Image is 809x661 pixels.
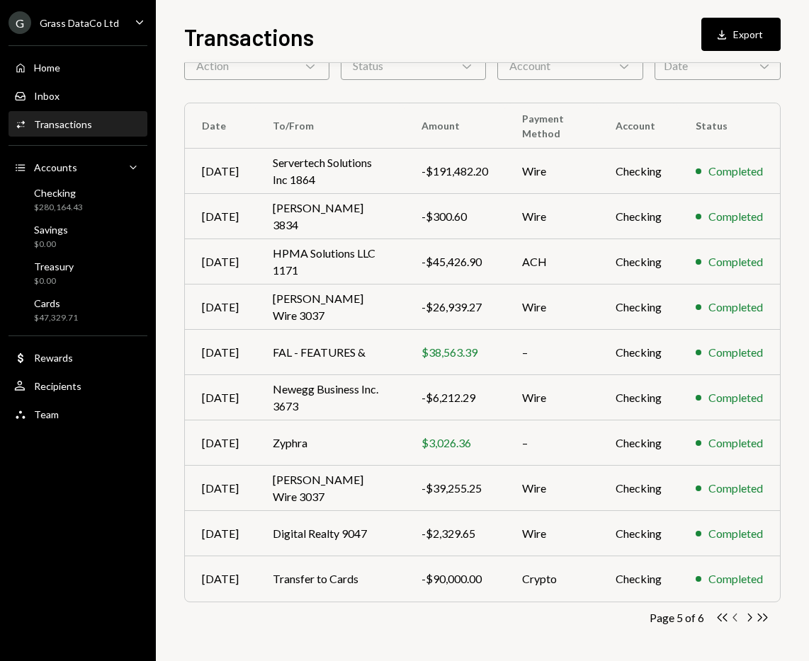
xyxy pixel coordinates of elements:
td: Checking [599,420,679,466]
div: [DATE] [202,570,239,587]
td: Checking [599,149,679,194]
a: Inbox [9,83,147,108]
a: Transactions [9,111,147,137]
td: ACH [505,239,599,284]
div: Inbox [34,90,60,102]
div: -$90,000.00 [422,570,488,587]
div: -$300.60 [422,208,488,225]
div: [DATE] [202,525,239,542]
a: Treasury$0.00 [9,256,147,290]
div: Completed [708,299,763,316]
div: Action [184,52,329,80]
div: -$2,329.65 [422,525,488,542]
td: [PERSON_NAME] Wire 3037 [256,466,404,511]
td: Servertech Solutions Inc 1864 [256,149,404,194]
div: Completed [708,525,763,542]
td: Wire [505,375,599,420]
div: Savings [34,224,68,236]
div: Completed [708,480,763,497]
div: Cards [34,297,78,309]
td: Checking [599,511,679,556]
td: Newegg Business Inc. 3673 [256,375,404,420]
th: Payment Method [505,103,599,149]
div: [DATE] [202,299,239,316]
a: Savings$0.00 [9,219,147,253]
td: Zyphra [256,420,404,466]
td: Wire [505,149,599,194]
div: [DATE] [202,208,239,225]
td: Checking [599,284,679,330]
th: Amount [404,103,505,149]
td: Checking [599,330,679,375]
div: Grass DataCo Ltd [40,17,119,29]
td: Checking [599,556,679,602]
div: Recipients [34,380,81,392]
td: Digital Realty 9047 [256,511,404,556]
div: [DATE] [202,389,239,406]
div: Completed [708,389,763,406]
td: HPMA Solutions LLC 1171 [256,239,404,284]
a: Cards$47,329.71 [9,293,147,327]
a: Recipients [9,373,147,398]
div: Completed [708,570,763,587]
td: Checking [599,194,679,239]
div: [DATE] [202,253,239,270]
div: Treasury [34,260,74,272]
td: Wire [505,466,599,511]
button: Export [701,18,781,51]
a: Checking$280,164.43 [9,183,147,217]
td: – [505,420,599,466]
td: Wire [505,194,599,239]
div: Completed [708,253,763,270]
div: Completed [708,163,763,180]
td: Wire [505,284,599,330]
div: Accounts [34,161,77,173]
div: Team [34,408,59,420]
a: Rewards [9,345,147,370]
div: $3,026.36 [422,435,488,452]
div: -$45,426.90 [422,253,488,270]
div: G [9,11,31,34]
div: $0.00 [34,275,74,287]
th: Account [599,103,679,149]
div: Completed [708,208,763,225]
div: Status [341,52,486,80]
div: Completed [708,344,763,361]
th: Date [185,103,256,149]
div: $47,329.71 [34,312,78,324]
td: Checking [599,466,679,511]
div: Completed [708,435,763,452]
div: $38,563.39 [422,344,488,361]
td: [PERSON_NAME] Wire 3037 [256,284,404,330]
div: Home [34,62,60,74]
div: -$191,482.20 [422,163,488,180]
div: -$26,939.27 [422,299,488,316]
td: Checking [599,375,679,420]
h1: Transactions [184,23,314,51]
td: Checking [599,239,679,284]
td: FAL - FEATURES & [256,330,404,375]
div: -$6,212.29 [422,389,488,406]
td: Crypto [505,556,599,602]
td: Wire [505,511,599,556]
div: [DATE] [202,344,239,361]
div: Page 5 of 6 [650,611,704,624]
div: [DATE] [202,480,239,497]
div: Date [655,52,781,80]
div: -$39,255.25 [422,480,488,497]
a: Team [9,401,147,427]
div: $280,164.43 [34,202,83,214]
th: To/From [256,103,404,149]
td: [PERSON_NAME] 3834 [256,194,404,239]
div: Transactions [34,118,92,130]
div: [DATE] [202,163,239,180]
div: Checking [34,187,83,199]
a: Accounts [9,154,147,180]
div: Account [497,52,643,80]
div: [DATE] [202,435,239,452]
div: Rewards [34,352,73,364]
td: – [505,330,599,375]
th: Status [679,103,780,149]
a: Home [9,54,147,80]
td: Transfer to Cards [256,556,404,602]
